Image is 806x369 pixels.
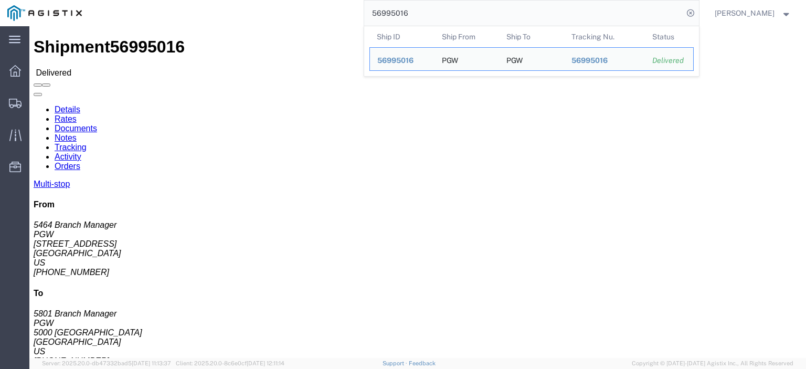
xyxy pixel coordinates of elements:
[7,5,82,21] img: logo
[714,7,792,19] button: [PERSON_NAME]
[409,360,436,366] a: Feedback
[176,360,284,366] span: Client: 2025.20.0-8c6e0cf
[383,360,409,366] a: Support
[132,360,171,366] span: [DATE] 11:13:37
[632,359,793,368] span: Copyright © [DATE]-[DATE] Agistix Inc., All Rights Reserved
[377,55,427,66] div: 56995016
[364,1,683,26] input: Search for shipment number, reference number
[564,26,645,47] th: Tracking Nu.
[29,26,806,358] iframe: FS Legacy Container
[499,26,564,47] th: Ship To
[441,48,458,70] div: PGW
[247,360,284,366] span: [DATE] 12:11:14
[715,7,775,19] span: Jesse Jordan
[369,26,699,76] table: Search Results
[652,55,686,66] div: Delivered
[571,56,607,65] span: 56995016
[377,56,413,65] span: 56995016
[434,26,499,47] th: Ship From
[571,55,638,66] div: 56995016
[506,48,523,70] div: PGW
[645,26,694,47] th: Status
[42,360,171,366] span: Server: 2025.20.0-db47332bad5
[369,26,434,47] th: Ship ID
